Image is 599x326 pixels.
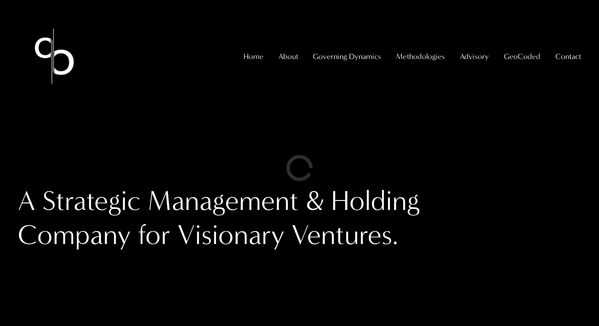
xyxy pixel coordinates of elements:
[460,50,489,63] span: Advisory
[460,49,489,64] a: folder dropdown
[177,218,284,252] div: Visionary
[313,50,381,63] span: Governing Dynamics
[555,50,581,63] span: Contact
[555,49,581,64] a: folder dropdown
[138,218,170,252] div: for
[148,184,298,218] div: Management
[396,49,445,64] a: folder dropdown
[18,184,35,218] div: A
[42,184,141,218] div: Strategic
[305,184,324,218] div: &
[18,218,131,252] div: Company
[292,218,398,252] div: Ventures.
[279,49,298,64] a: folder dropdown
[313,49,381,64] a: folder dropdown
[244,49,263,64] a: Home
[396,50,445,63] span: Methodologies
[18,20,91,93] img: Christopher Sanchez &amp; Co.
[331,184,420,218] div: Holding
[279,50,298,63] span: About
[504,49,540,64] a: GeoCoded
